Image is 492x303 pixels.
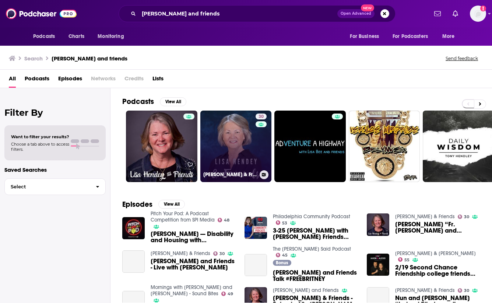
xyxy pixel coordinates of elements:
[122,97,186,106] a: PodcastsView All
[213,251,225,256] a: 30
[337,9,375,18] button: Open AdvancedNew
[224,219,229,222] span: 48
[33,31,55,42] span: Podcasts
[122,200,185,209] a: EpisodesView All
[4,107,106,118] h2: Filter By
[282,222,287,225] span: 53
[273,269,358,282] span: [PERSON_NAME] and Friends Talk #FREEBRITNEY
[24,55,43,62] h3: Search
[458,215,470,219] a: 30
[395,213,455,220] a: Lisa Hendey & Friends
[276,261,288,265] span: Bonus
[398,257,410,262] a: 55
[151,284,232,297] a: Mornings with Mike and Meg - Sound Bites
[345,29,388,43] button: open menu
[470,6,486,22] img: User Profile
[361,4,374,11] span: New
[458,288,470,293] a: 30
[158,200,185,209] button: View All
[276,253,288,257] a: 45
[273,227,358,240] a: 3-25 Elleanor Jean Hendley with Marsha Wesley Coleman Friends Services for the Aging
[122,97,154,106] h2: Podcasts
[221,292,233,296] a: 49
[450,7,461,20] a: Show notifications dropdown
[160,97,186,106] button: View All
[341,12,371,15] span: Open Advanced
[151,250,210,257] a: Lisa Hendey & Friends
[151,258,236,271] span: [PERSON_NAME] and Friends - Live with [PERSON_NAME]
[464,215,469,219] span: 30
[395,287,455,293] a: Lisa Hendey & Friends
[273,227,358,240] span: 3-25 [PERSON_NAME] with [PERSON_NAME] Friends Services for the Aging
[367,254,389,276] img: 2/19 Second Chance Friendship college friends Troy and Lisa
[245,254,267,276] a: Lisa and Friends Talk #FREEBRITNEY
[200,111,272,182] a: 30[PERSON_NAME] & Friends
[276,220,288,225] a: 53
[92,29,133,43] button: open menu
[282,254,288,257] span: 45
[6,7,77,21] img: Podchaser - Follow, Share and Rate Podcasts
[58,73,82,88] a: Episodes
[273,246,351,252] a: The Lisa Fischer Said Podcast
[464,289,469,292] span: 30
[256,114,267,119] a: 30
[122,200,152,209] h2: Episodes
[122,250,145,273] a: Lisa Hendey and Friends - Live with Scott Weeman
[350,31,379,42] span: For Business
[470,6,486,22] button: Show profile menu
[395,250,476,257] a: Jason & Alexis
[393,31,428,42] span: For Podcasters
[151,231,236,243] a: Lisa H. — Disability and Housing with Lisa Hendley
[480,6,486,11] svg: Add a profile image
[273,287,339,293] a: Lisa Hendey and Friends
[4,166,106,173] p: Saved Searches
[395,264,480,277] a: 2/19 Second Chance Friendship college friends Troy and Lisa
[203,171,257,178] h3: [PERSON_NAME] & Friends
[68,31,84,42] span: Charts
[443,55,480,62] button: Send feedback
[52,55,127,62] h3: [PERSON_NAME] and friends
[9,73,16,88] a: All
[151,210,215,223] a: Pitch Your Pod: A Podcast Competition from SPI Media
[5,184,90,189] span: Select
[64,29,89,43] a: Charts
[139,8,337,20] input: Search podcasts, credits, & more...
[404,258,410,262] span: 55
[470,6,486,22] span: Logged in as shcarlos
[273,213,350,220] a: Philadelphia Community Podcast
[218,218,230,222] a: 48
[388,29,439,43] button: open menu
[395,221,480,234] span: [PERSON_NAME] “Fr. [PERSON_NAME] and MMJMP” - [PERSON_NAME] & Friends - Episode 62
[219,252,225,255] span: 30
[395,264,480,277] span: 2/19 Second Chance Friendship college friends [PERSON_NAME] and [PERSON_NAME]
[431,7,444,20] a: Show notifications dropdown
[273,269,358,282] a: Lisa and Friends Talk #FREEBRITNEY
[28,29,64,43] button: open menu
[25,73,49,88] a: Podcasts
[437,29,464,43] button: open menu
[367,213,389,236] img: Lisa Newsom “Fr. Rob Galea and MMJMP” - Lisa Hendey & Friends - Episode 62
[245,217,267,239] img: 3-25 Elleanor Jean Hendley with Marsha Wesley Coleman Friends Services for the Aging
[122,217,145,240] img: Lisa H. — Disability and Housing with Lisa Hendley
[91,73,116,88] span: Networks
[11,142,69,152] span: Choose a tab above to access filters.
[4,178,106,195] button: Select
[228,292,233,296] span: 49
[124,73,144,88] span: Credits
[442,31,455,42] span: More
[11,134,69,139] span: Want to filter your results?
[151,258,236,271] a: Lisa Hendey and Friends - Live with Scott Weeman
[152,73,164,88] a: Lists
[98,31,124,42] span: Monitoring
[151,231,236,243] span: [PERSON_NAME] — Disability and Housing with [PERSON_NAME]
[259,113,264,121] span: 30
[119,5,396,22] div: Search podcasts, credits, & more...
